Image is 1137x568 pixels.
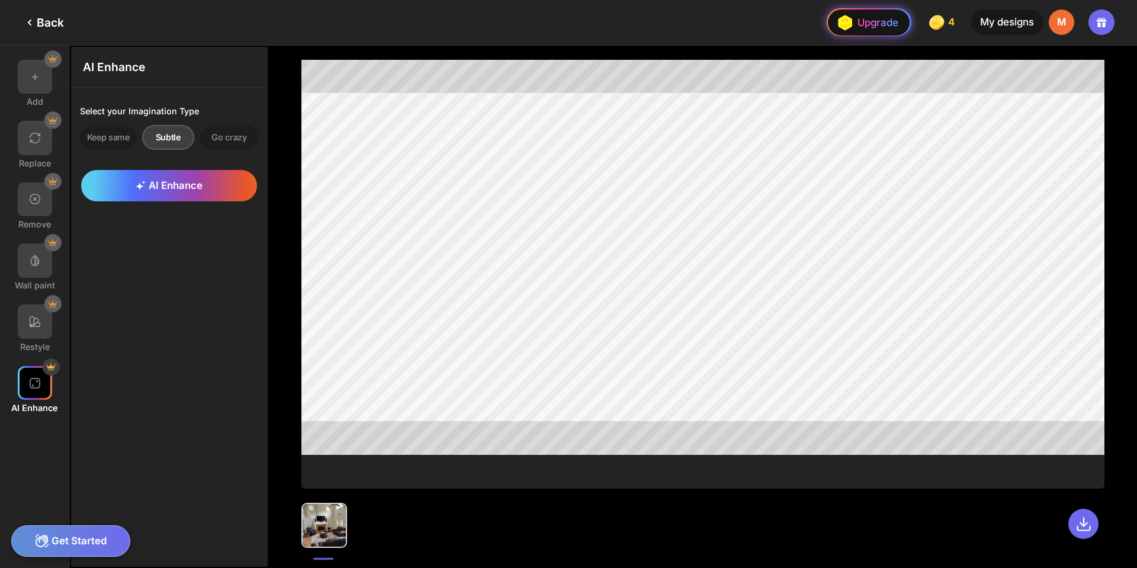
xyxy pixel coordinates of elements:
div: Select your Imagination Type [80,106,258,116]
div: Subtle [142,125,195,150]
div: Keep same [80,125,136,150]
span: AI Enhance [136,179,203,191]
div: AI Enhance [11,403,58,413]
div: Get Started [11,525,130,557]
div: Upgrade [833,11,898,34]
div: M [1049,9,1074,35]
div: Back [23,15,64,30]
div: Wall paint [15,280,55,290]
div: Restyle [20,342,50,352]
div: Remove [18,219,51,229]
div: Go crazy [200,125,258,150]
img: upgrade-nav-btn-icon.gif [833,11,856,34]
div: My designs [971,9,1043,35]
div: Add [27,97,43,107]
div: Replace [19,158,51,168]
span: 4 [948,17,957,28]
div: AI Enhance [72,47,267,88]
